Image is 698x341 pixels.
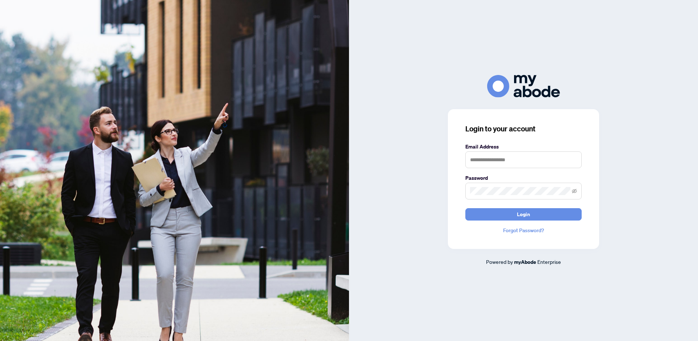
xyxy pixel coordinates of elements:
span: Powered by [486,258,513,265]
span: Login [517,209,530,220]
span: Enterprise [537,258,561,265]
a: Forgot Password? [465,226,582,234]
a: myAbode [514,258,536,266]
label: Password [465,174,582,182]
img: ma-logo [487,75,560,97]
span: eye-invisible [572,189,577,194]
h3: Login to your account [465,124,582,134]
label: Email Address [465,143,582,151]
button: Login [465,208,582,221]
